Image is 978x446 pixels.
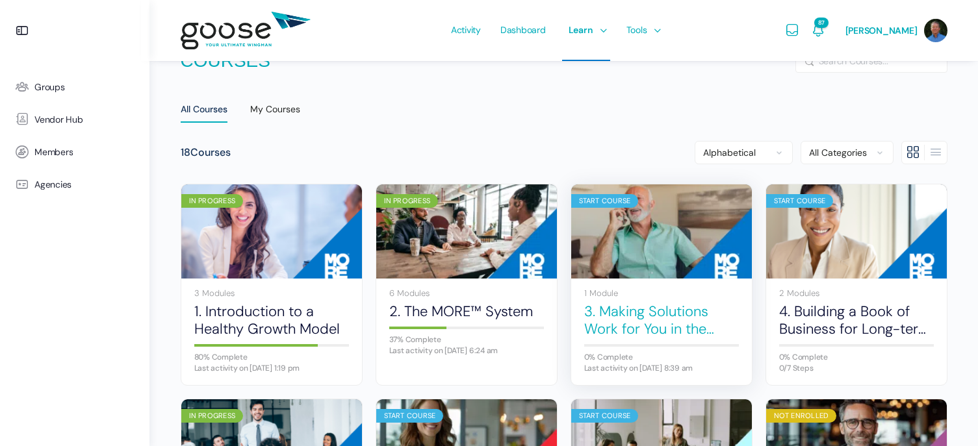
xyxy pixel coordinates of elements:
[687,284,978,446] iframe: Chat Widget
[181,94,227,125] a: All Courses
[584,303,739,338] a: 3. Making Solutions Work for You in the Sales Process
[571,409,639,423] div: Start Course
[181,409,244,423] div: In Progress
[250,103,300,123] div: My Courses
[181,194,244,208] div: In Progress
[181,146,231,160] div: Courses
[766,184,947,279] a: Start Course
[194,364,349,372] div: Last activity on [DATE] 1:19 pm
[34,82,65,93] span: Groups
[571,184,752,279] a: Start Course
[181,184,362,279] a: In Progress
[584,289,739,297] div: 1 Module
[6,136,143,168] a: Members
[584,364,739,372] div: Last activity on [DATE] 8:39 am
[584,353,739,361] div: 0% Complete
[845,25,918,36] span: [PERSON_NAME]
[695,141,947,164] div: Members directory secondary navigation
[34,179,71,190] span: Agencies
[6,168,143,201] a: Agencies
[389,336,544,343] div: 37% Complete
[766,194,834,208] div: Start Course
[376,194,439,208] div: In Progress
[250,94,300,125] a: My Courses
[814,18,829,28] span: 87
[6,103,143,136] a: Vendor Hub
[376,184,557,279] a: In Progress
[194,303,349,338] a: 1. Introduction to a Healthy Growth Model
[194,289,349,297] div: 3 Modules
[6,71,143,103] a: Groups
[34,147,73,158] span: Members
[389,289,544,297] div: 6 Modules
[571,194,639,208] div: Start Course
[34,114,83,125] span: Vendor Hub
[194,353,349,361] div: 80% Complete
[181,145,190,159] span: 18
[181,103,227,123] div: All Courses
[389,303,544,320] a: 2. The MORE™ System
[376,409,444,423] div: Start Course
[389,347,544,354] div: Last activity on [DATE] 6:24 am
